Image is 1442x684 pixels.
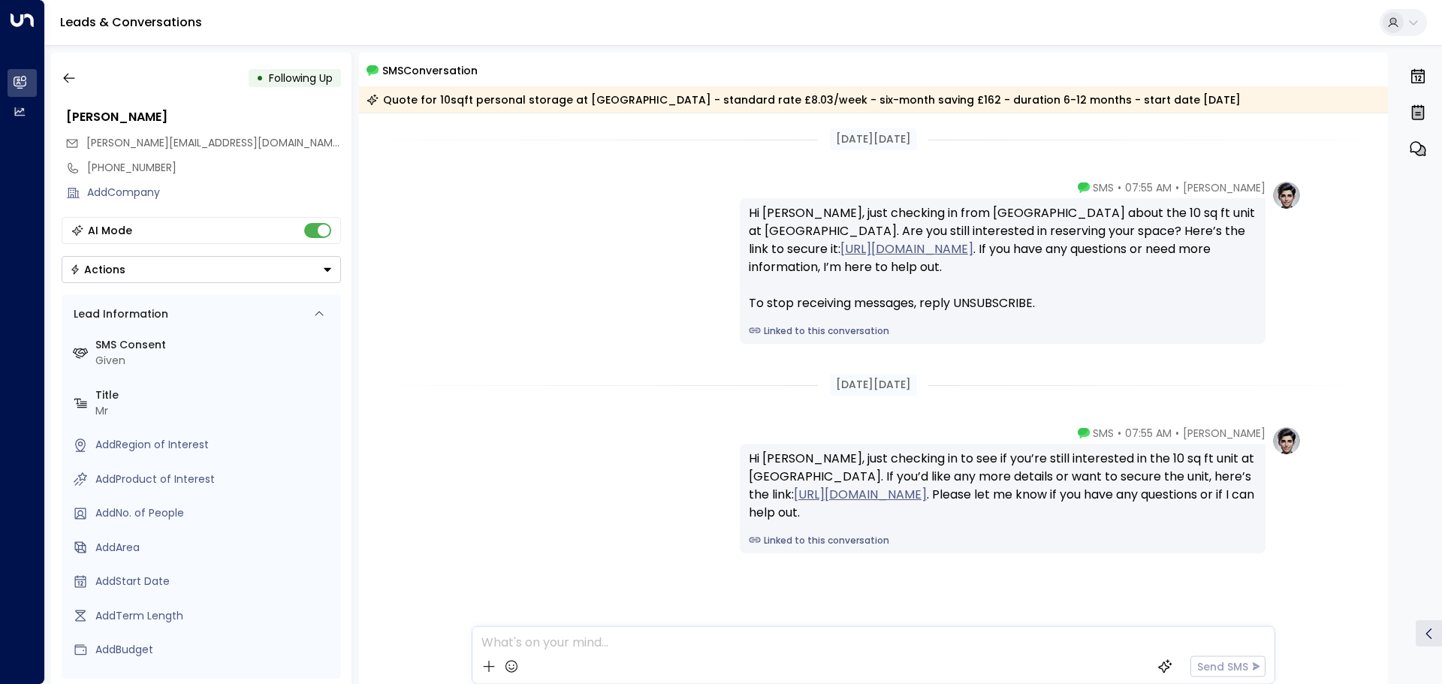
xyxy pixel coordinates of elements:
span: • [1175,426,1179,441]
div: Hi [PERSON_NAME], just checking in from [GEOGRAPHIC_DATA] about the 10 sq ft unit at [GEOGRAPHIC_... [749,204,1256,312]
div: [DATE][DATE] [830,128,917,150]
div: [PERSON_NAME] [66,108,341,126]
span: 07:55 AM [1125,180,1172,195]
span: SMS Conversation [382,62,478,79]
div: AddTerm Length [95,608,335,624]
span: • [1118,426,1121,441]
div: Quote for 10sqft personal storage at [GEOGRAPHIC_DATA] - standard rate £8.03/week - six-month sav... [367,92,1241,107]
div: • [256,65,264,92]
div: AddProduct of Interest [95,472,335,487]
div: AI Mode [88,223,132,238]
div: AddBudget [95,642,335,658]
span: 07:55 AM [1125,426,1172,441]
a: Linked to this conversation [749,534,1256,547]
span: [PERSON_NAME][EMAIL_ADDRESS][DOMAIN_NAME] [86,135,342,150]
span: • [1175,180,1179,195]
div: Given [95,353,335,369]
div: Mr [95,403,335,419]
div: Hi [PERSON_NAME], just checking in to see if you’re still interested in the 10 sq ft unit at [GEO... [749,450,1256,522]
div: [DATE][DATE] [830,374,917,396]
span: SMS [1093,426,1114,441]
img: profile-logo.png [1272,426,1302,456]
div: Lead Information [68,306,168,322]
span: SMS [1093,180,1114,195]
span: [PERSON_NAME] [1183,180,1266,195]
img: profile-logo.png [1272,180,1302,210]
span: [PERSON_NAME] [1183,426,1266,441]
a: [URL][DOMAIN_NAME] [794,486,927,504]
div: AddStart Date [95,574,335,589]
div: [PHONE_NUMBER] [87,160,341,176]
label: SMS Consent [95,337,335,353]
label: Title [95,387,335,403]
div: AddCompany [87,185,341,200]
span: marcelo.uxbridge@gmail.com [86,135,341,151]
div: AddArea [95,540,335,556]
div: AddNo. of People [95,505,335,521]
div: Actions [70,263,125,276]
a: Linked to this conversation [749,324,1256,338]
a: Leads & Conversations [60,14,202,31]
button: Actions [62,256,341,283]
div: AddRegion of Interest [95,437,335,453]
a: [URL][DOMAIN_NAME] [840,240,973,258]
span: • [1118,180,1121,195]
div: Button group with a nested menu [62,256,341,283]
span: Following Up [269,71,333,86]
